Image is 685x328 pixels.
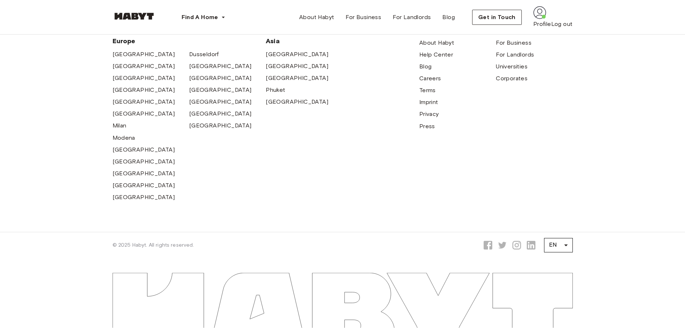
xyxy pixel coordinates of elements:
[266,62,328,71] a: [GEOGRAPHIC_DATA]
[437,10,461,24] a: Blog
[113,86,175,94] a: [GEOGRAPHIC_DATA]
[533,20,551,28] a: Profile
[113,157,175,166] a: [GEOGRAPHIC_DATA]
[189,121,252,130] a: [GEOGRAPHIC_DATA]
[189,86,252,94] a: [GEOGRAPHIC_DATA]
[113,121,127,130] a: Milan
[551,20,573,28] button: Log out
[266,86,285,94] a: Phuket
[189,98,252,106] a: [GEOGRAPHIC_DATA]
[496,50,534,59] a: For Landlords
[113,98,175,106] a: [GEOGRAPHIC_DATA]
[189,74,252,82] a: [GEOGRAPHIC_DATA]
[419,39,454,47] a: About Habyt
[419,62,432,71] a: Blog
[113,62,175,71] a: [GEOGRAPHIC_DATA]
[419,110,439,118] a: Privacy
[113,109,175,118] a: [GEOGRAPHIC_DATA]
[113,74,175,82] a: [GEOGRAPHIC_DATA]
[113,37,266,45] span: Europe
[113,145,175,154] a: [GEOGRAPHIC_DATA]
[496,74,528,83] a: Corporates
[393,13,431,22] span: For Landlords
[419,74,441,83] a: Careers
[478,13,516,22] span: Get in Touch
[346,13,381,22] span: For Business
[533,6,546,19] img: avatar
[189,109,252,118] a: [GEOGRAPHIC_DATA]
[293,10,340,24] a: About Habyt
[266,98,328,106] a: [GEOGRAPHIC_DATA]
[189,50,219,59] a: Dusseldorf
[266,74,328,82] a: [GEOGRAPHIC_DATA]
[113,181,175,190] a: [GEOGRAPHIC_DATA]
[472,10,522,25] button: Get in Touch
[113,193,175,202] a: [GEOGRAPHIC_DATA]
[266,37,342,45] span: Asia
[419,98,438,107] a: Imprint
[266,50,328,59] a: [GEOGRAPHIC_DATA]
[176,10,231,24] button: Find A Home
[544,235,573,255] div: EN
[442,13,455,22] span: Blog
[419,50,453,59] a: Help Center
[113,134,135,142] a: Modena
[113,13,156,20] img: Habyt
[113,50,175,59] a: [GEOGRAPHIC_DATA]
[189,62,252,71] a: [GEOGRAPHIC_DATA]
[340,10,387,24] a: For Business
[113,169,175,178] a: [GEOGRAPHIC_DATA]
[113,242,194,249] span: © 2025 Habyt. All rights reserved.
[496,39,531,47] a: For Business
[299,13,334,22] span: About Habyt
[387,10,437,24] a: For Landlords
[496,62,528,71] a: Universities
[419,122,435,131] a: Press
[419,86,436,95] a: Terms
[182,13,218,22] span: Find A Home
